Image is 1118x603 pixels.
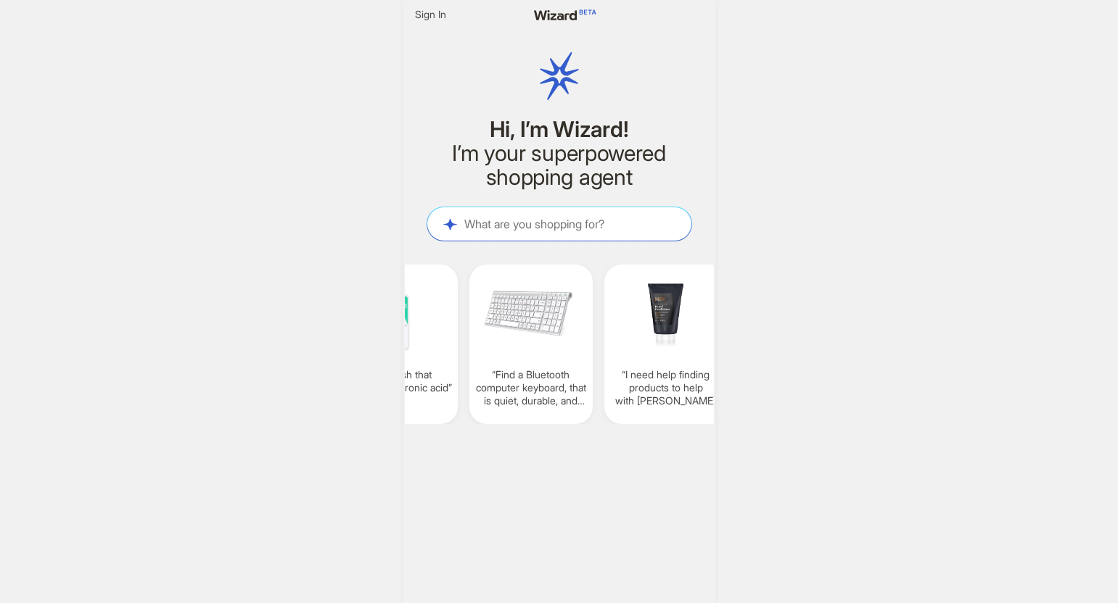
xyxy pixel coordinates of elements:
[610,368,722,408] q: I need help finding products to help with [PERSON_NAME] management
[409,6,452,23] button: Sign In
[427,117,692,141] h1: Hi, I’m Wizard!
[604,265,728,424] div: I need help finding products to help with [PERSON_NAME] management
[475,273,587,357] img: Find%20a%20Bluetooth%20computer%20keyboard_%20that%20is%20quiet_%20durable_%20and%20has%20long%20...
[427,141,692,189] h2: I’m your superpowered shopping agent
[475,368,587,408] q: Find a Bluetooth computer keyboard, that is quiet, durable, and has long battery life
[469,265,593,424] div: Find a Bluetooth computer keyboard, that is quiet, durable, and has long battery life
[415,8,446,21] span: Sign In
[610,273,722,357] img: I%20need%20help%20finding%20products%20to%20help%20with%20beard%20management-3f522821.png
